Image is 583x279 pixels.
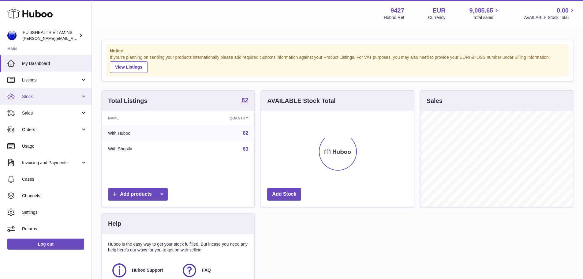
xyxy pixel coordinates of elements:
span: Huboo Support [132,267,163,273]
span: My Dashboard [22,61,87,66]
span: Invoicing and Payments [22,160,80,166]
a: 0.00 AVAILABLE Stock Total [524,6,576,21]
strong: 9427 [391,6,404,15]
strong: EUR [432,6,445,15]
span: Channels [22,193,87,199]
a: FAQ [181,262,245,279]
a: 82 [241,97,248,104]
div: Currency [428,15,446,21]
span: Total sales [473,15,500,21]
div: EU JSHEALTH VITAMINS [23,30,78,41]
span: Listings [22,77,80,83]
a: Add products [108,188,168,201]
span: 0.00 [557,6,569,15]
span: FAQ [202,267,211,273]
span: Sales [22,110,80,116]
a: 63 [243,146,249,152]
span: Cases [22,176,87,182]
span: Orders [22,127,80,133]
span: Returns [22,226,87,232]
img: laura@jessicasepel.com [7,31,17,40]
span: [PERSON_NAME][EMAIL_ADDRESS][DOMAIN_NAME] [23,36,123,41]
td: With Huboo [102,125,184,141]
td: With Shopify [102,141,184,157]
span: AVAILABLE Stock Total [524,15,576,21]
strong: 82 [241,97,248,103]
h3: Total Listings [108,97,148,105]
a: 9,085.65 Total sales [469,6,500,21]
strong: Notice [110,48,565,54]
h3: Help [108,220,121,228]
a: Huboo Support [111,262,175,279]
div: Huboo Ref [384,15,404,21]
a: Add Stock [267,188,301,201]
h3: Sales [427,97,443,105]
span: Stock [22,94,80,100]
h3: AVAILABLE Stock Total [267,97,335,105]
th: Quantity [184,111,255,125]
span: Usage [22,143,87,149]
span: 9,085.65 [469,6,493,15]
th: Name [102,111,184,125]
a: 82 [243,130,249,136]
div: If you're planning on sending your products internationally please add required customs informati... [110,55,565,73]
a: Log out [7,239,84,250]
span: Settings [22,209,87,215]
a: View Listings [110,61,148,73]
p: Huboo is the easy way to get your stock fulfilled. But incase you need any help here's our ways f... [108,241,248,253]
